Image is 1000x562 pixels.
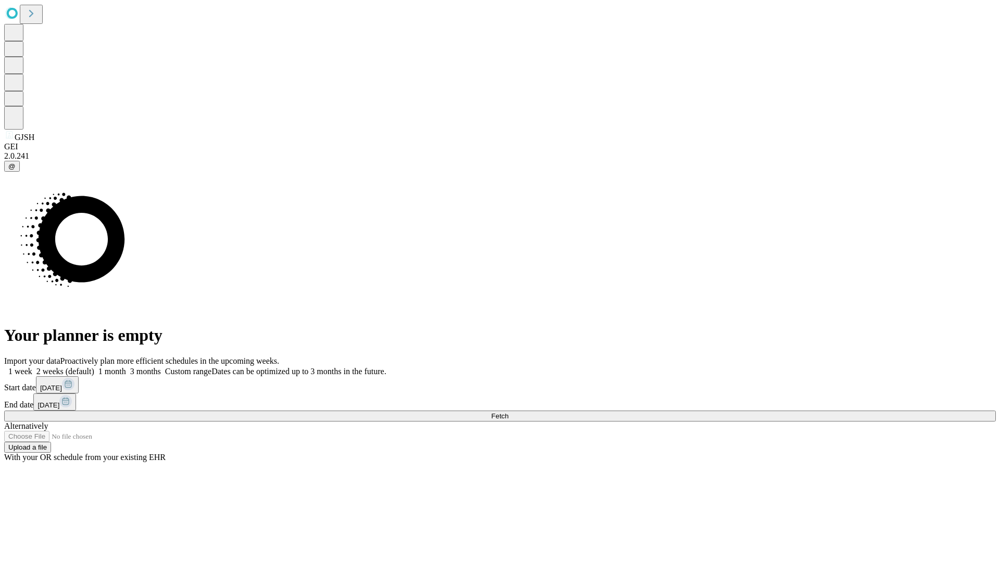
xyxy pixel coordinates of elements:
span: With your OR schedule from your existing EHR [4,453,166,462]
div: GEI [4,142,996,151]
span: 2 weeks (default) [36,367,94,376]
span: Alternatively [4,421,48,430]
div: End date [4,393,996,411]
span: Dates can be optimized up to 3 months in the future. [211,367,386,376]
button: Fetch [4,411,996,421]
span: Proactively plan more efficient schedules in the upcoming weeks. [60,356,279,365]
span: GJSH [15,133,34,142]
h1: Your planner is empty [4,326,996,345]
div: Start date [4,376,996,393]
span: Fetch [491,412,508,420]
button: Upload a file [4,442,51,453]
span: Custom range [165,367,211,376]
span: 3 months [130,367,161,376]
button: [DATE] [36,376,79,393]
span: 1 month [98,367,126,376]
span: @ [8,162,16,170]
span: Import your data [4,356,60,365]
button: @ [4,161,20,172]
button: [DATE] [33,393,76,411]
div: 2.0.241 [4,151,996,161]
span: [DATE] [40,384,62,392]
span: [DATE] [37,401,59,409]
span: 1 week [8,367,32,376]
